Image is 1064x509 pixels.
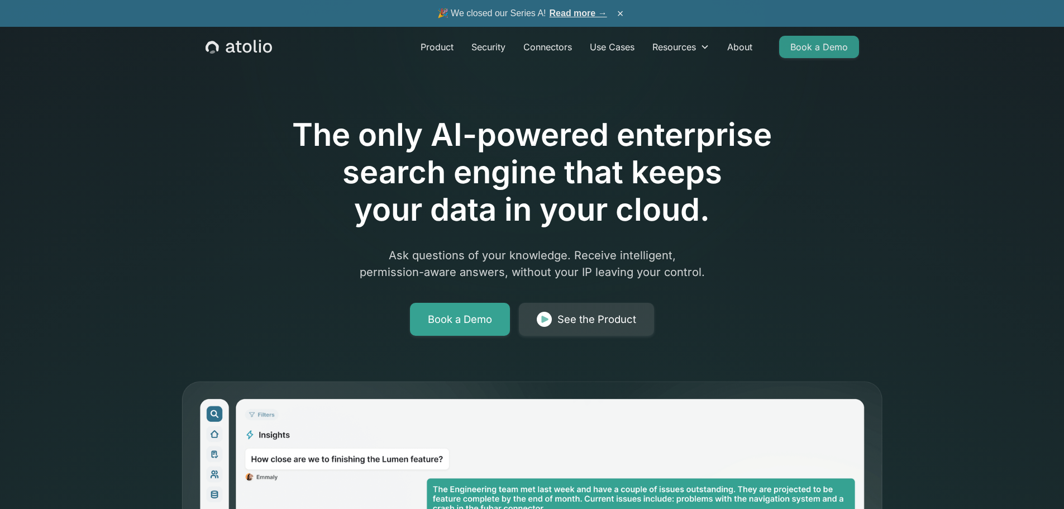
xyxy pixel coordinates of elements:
[779,36,859,58] a: Book a Demo
[652,40,696,54] div: Resources
[581,36,643,58] a: Use Cases
[410,303,510,336] a: Book a Demo
[437,7,607,20] span: 🎉 We closed our Series A!
[246,116,818,229] h1: The only AI-powered enterprise search engine that keeps your data in your cloud.
[514,36,581,58] a: Connectors
[718,36,761,58] a: About
[550,8,607,18] a: Read more →
[412,36,462,58] a: Product
[206,40,272,54] a: home
[462,36,514,58] a: Security
[557,312,636,327] div: See the Product
[643,36,718,58] div: Resources
[614,7,627,20] button: ×
[519,303,654,336] a: See the Product
[318,247,747,280] p: Ask questions of your knowledge. Receive intelligent, permission-aware answers, without your IP l...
